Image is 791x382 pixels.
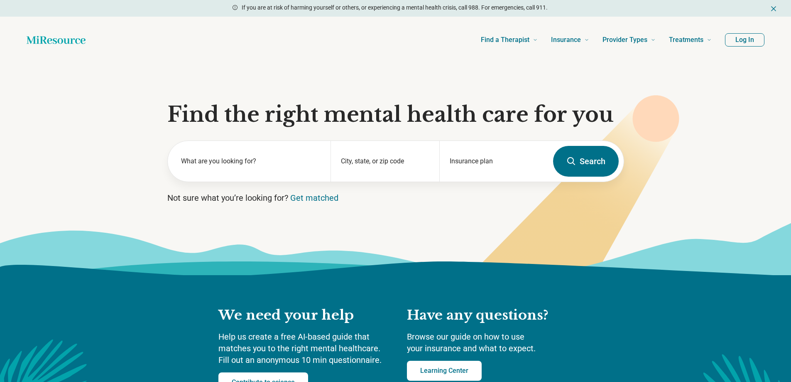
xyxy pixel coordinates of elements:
[669,23,712,57] a: Treatments
[725,33,764,47] button: Log In
[481,23,538,57] a: Find a Therapist
[407,307,573,324] h2: Have any questions?
[407,331,573,354] p: Browse our guide on how to use your insurance and what to expect.
[602,34,647,46] span: Provider Types
[167,192,624,204] p: Not sure what you’re looking for?
[551,23,589,57] a: Insurance
[242,3,548,12] p: If you are at risk of harming yourself or others, or experiencing a mental health crisis, call 98...
[551,34,581,46] span: Insurance
[290,193,338,203] a: Get matched
[602,23,656,57] a: Provider Types
[218,307,390,324] h2: We need your help
[167,102,624,127] h1: Find the right mental health care for you
[769,3,778,13] button: Dismiss
[553,146,619,177] button: Search
[27,32,86,48] a: Home page
[181,156,321,166] label: What are you looking for?
[669,34,703,46] span: Treatments
[407,361,482,381] a: Learning Center
[481,34,529,46] span: Find a Therapist
[218,331,390,366] p: Help us create a free AI-based guide that matches you to the right mental healthcare. Fill out an...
